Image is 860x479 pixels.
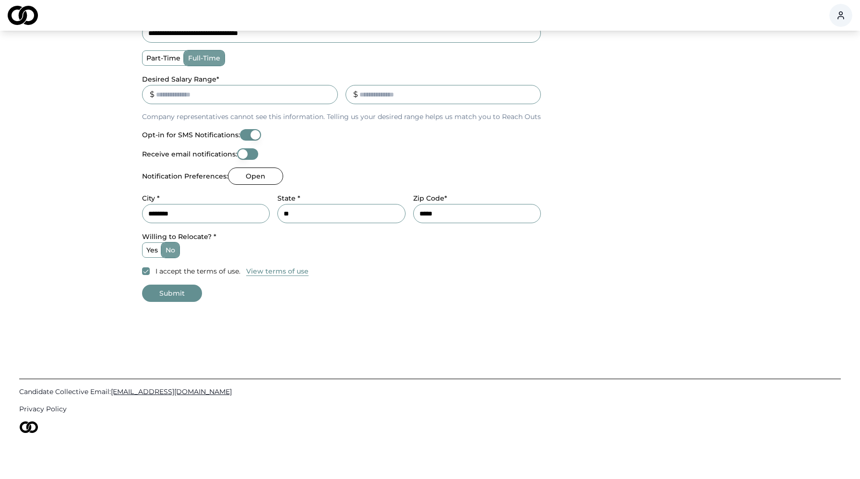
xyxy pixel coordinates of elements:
[143,243,162,257] label: yes
[162,243,179,257] label: no
[143,51,184,65] label: part-time
[142,173,228,180] label: Notification Preferences:
[142,112,541,121] p: Company representatives cannot see this information. Telling us your desired range helps us match...
[142,194,160,203] label: City *
[346,75,349,84] label: _
[353,89,358,100] div: $
[8,6,38,25] img: logo
[413,194,447,203] label: Zip Code*
[184,51,224,65] label: full-time
[228,168,283,185] button: Open
[246,265,309,277] a: View terms of use
[246,266,309,276] button: View terms of use
[19,387,841,396] a: Candidate Collective Email:[EMAIL_ADDRESS][DOMAIN_NAME]
[155,266,240,276] label: I accept the terms of use.
[142,75,219,84] label: Desired Salary Range *
[19,404,841,414] a: Privacy Policy
[142,232,216,241] label: Willing to Relocate? *
[111,387,232,396] span: [EMAIL_ADDRESS][DOMAIN_NAME]
[142,132,240,138] label: Opt-in for SMS Notifications:
[150,89,155,100] div: $
[277,194,300,203] label: State *
[19,421,38,433] img: logo
[142,151,237,157] label: Receive email notifications:
[142,285,202,302] button: Submit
